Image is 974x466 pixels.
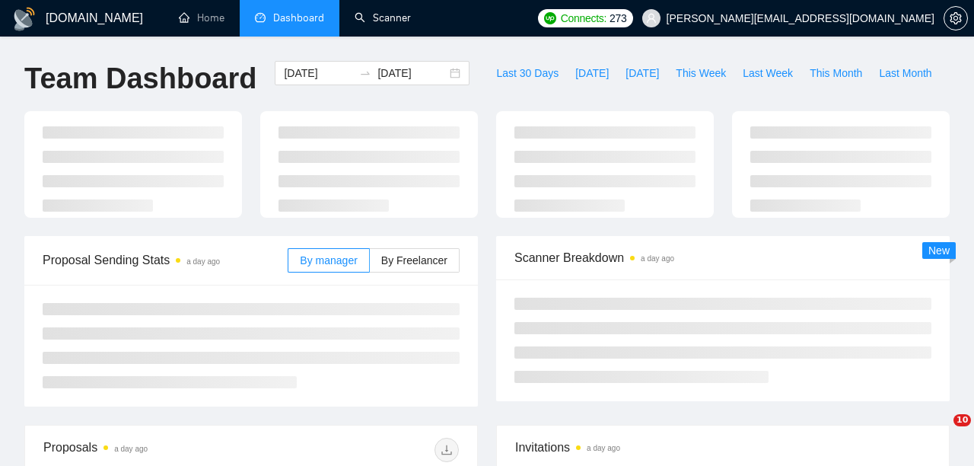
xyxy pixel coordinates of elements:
[944,12,968,24] a: setting
[625,65,659,81] span: [DATE]
[381,254,447,267] span: By Freelancer
[810,65,862,81] span: This Month
[43,251,288,270] span: Proposal Sending Stats
[355,11,411,24] a: searchScanner
[561,10,606,27] span: Connects:
[879,65,931,81] span: Last Month
[514,248,931,267] span: Scanner Breakdown
[646,13,657,24] span: user
[515,438,931,457] span: Invitations
[496,65,559,81] span: Last 30 Days
[610,10,626,27] span: 273
[114,445,148,453] time: a day ago
[273,11,324,24] span: Dashboard
[544,12,556,24] img: upwork-logo.png
[24,61,256,97] h1: Team Dashboard
[801,61,871,85] button: This Month
[575,65,609,81] span: [DATE]
[953,414,971,426] span: 10
[377,65,447,81] input: End date
[587,444,620,452] time: a day ago
[743,65,793,81] span: Last Week
[944,6,968,30] button: setting
[676,65,726,81] span: This Week
[641,254,674,263] time: a day ago
[359,67,371,79] span: swap-right
[944,12,967,24] span: setting
[43,438,251,462] div: Proposals
[255,12,266,23] span: dashboard
[186,257,220,266] time: a day ago
[300,254,357,267] span: By manager
[734,61,801,85] button: Last Week
[871,61,940,85] button: Last Month
[667,61,734,85] button: This Week
[617,61,667,85] button: [DATE]
[488,61,567,85] button: Last 30 Days
[12,7,37,31] img: logo
[284,65,353,81] input: Start date
[359,67,371,79] span: to
[922,414,959,451] iframe: Intercom live chat
[179,11,224,24] a: homeHome
[567,61,617,85] button: [DATE]
[928,244,950,257] span: New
